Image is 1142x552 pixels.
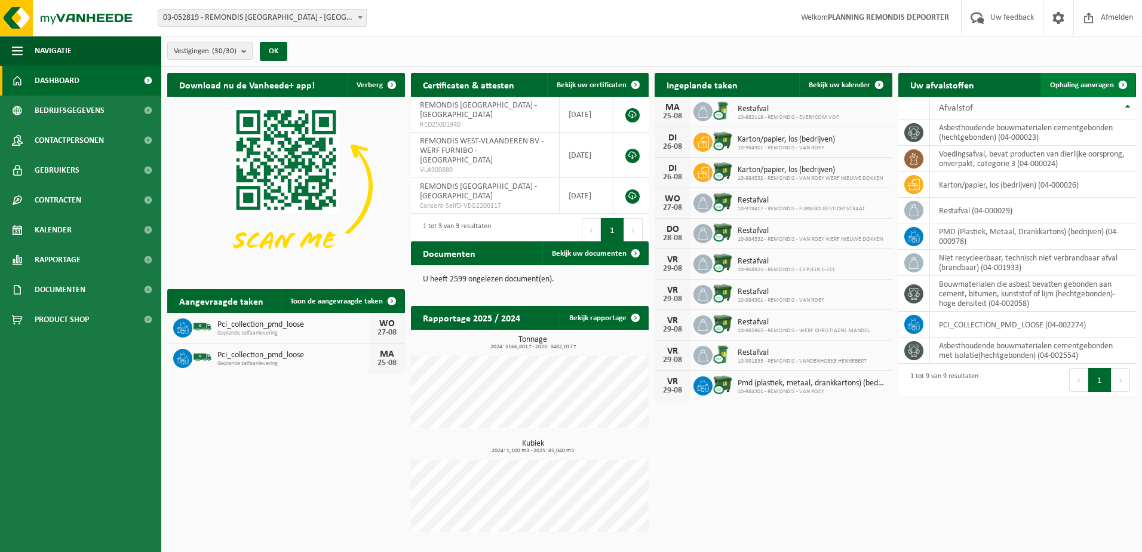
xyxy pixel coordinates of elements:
span: 03-052819 - REMONDIS WEST-VLAANDEREN - OOSTENDE [158,10,366,26]
img: WB-1100-CU [713,283,733,303]
div: 1 tot 9 van 9 resultaten [904,367,978,393]
h2: Documenten [411,241,487,265]
div: VR [661,286,684,295]
span: Pci_collection_pmd_loose [217,351,369,360]
span: Kalender [35,215,72,245]
td: asbesthoudende bouwmaterialen cementgebonden met isolatie(hechtgebonden) (04-002554) [930,338,1136,364]
span: Geplande zelfaanlevering [217,330,369,337]
div: VR [661,346,684,356]
span: Karton/papier, los (bedrijven) [738,165,883,175]
img: WB-1100-CU [713,131,733,151]
a: Toon de aangevraagde taken [281,289,404,313]
div: WO [661,194,684,204]
div: 25-08 [375,359,399,367]
h2: Download nu de Vanheede+ app! [167,73,327,96]
span: 10-991835 - REMONDIS - VANDENHOEKE HENNEBERT [738,358,867,365]
div: MA [375,349,399,359]
span: Karton/papier, los (bedrijven) [738,135,835,145]
p: U heeft 2599 ongelezen document(en). [423,275,637,284]
td: voedingsafval, bevat producten van dierlijke oorsprong, onverpakt, categorie 3 (04-000024) [930,146,1136,172]
span: Dashboard [35,66,79,96]
h2: Aangevraagde taken [167,289,275,312]
span: Restafval [738,257,835,266]
td: PCI_COLLECTION_PMD_LOOSE (04-002274) [930,312,1136,338]
span: Contracten [35,185,81,215]
span: Restafval [738,318,870,327]
img: BL-SO-LV [192,317,213,337]
span: 10-985965 - REMONDIS - WERF CHRISTIAENS MANDEL [738,327,870,335]
span: Pmd (plastiek, metaal, drankkartons) (bedrijven) [738,379,886,388]
span: Restafval [738,105,839,114]
div: 29-08 [661,265,684,273]
div: 28-08 [661,234,684,243]
div: DO [661,225,684,234]
h2: Rapportage 2025 / 2024 [411,306,532,329]
span: Product Shop [35,305,89,335]
span: Bekijk uw kalender [809,81,870,89]
h3: Tonnage [417,336,649,350]
td: bouwmaterialen die asbest bevatten gebonden aan cement, bitumen, kunststof of lijm (hechtgebonden... [930,276,1136,312]
div: MA [661,103,684,112]
span: Bekijk uw documenten [552,250,627,257]
td: [DATE] [560,178,613,214]
span: 2024: 1,100 m3 - 2025: 85,040 m3 [417,448,649,454]
div: 29-08 [661,295,684,303]
span: Documenten [35,275,85,305]
td: restafval (04-000029) [930,198,1136,223]
button: OK [260,42,287,61]
span: Gebruikers [35,155,79,185]
span: REMONDIS [GEOGRAPHIC_DATA] - [GEOGRAPHIC_DATA] [420,101,537,119]
a: Bekijk uw kalender [799,73,891,97]
span: VLA900880 [420,165,550,175]
div: 29-08 [661,387,684,395]
span: 10-968925 - REMONDIS - E3 PLEIN 1-211 [738,266,835,274]
button: 1 [601,218,624,242]
div: VR [661,377,684,387]
div: 26-08 [661,143,684,151]
img: BL-SO-LV [192,347,213,367]
div: 27-08 [661,204,684,212]
td: [DATE] [560,97,613,133]
span: 10-984532 - REMONDIS - VAN ROEY WERF NIEUWE DOKKEN [738,175,883,182]
span: Consent-SelfD-VEG2200117 [420,201,550,211]
button: Next [1112,368,1130,392]
span: 10-984301 - REMONDIS - VAN ROEY [738,145,835,152]
div: 29-08 [661,356,684,364]
span: 10-982119 - REMONDIS - EVERYCOM VOF [738,114,839,121]
img: WB-1100-CU [713,192,733,212]
span: 10-984301 - REMONDIS - VAN ROEY [738,388,886,395]
div: 1 tot 3 van 3 resultaten [417,217,491,243]
td: [DATE] [560,133,613,178]
h3: Kubiek [417,440,649,454]
a: Bekijk rapportage [560,306,647,330]
a: Ophaling aanvragen [1040,73,1135,97]
img: WB-0240-CU [713,344,733,364]
div: DI [661,164,684,173]
span: Toon de aangevraagde taken [290,298,383,305]
div: VR [661,316,684,326]
img: Download de VHEPlus App [167,97,405,275]
td: PMD (Plastiek, Metaal, Drankkartons) (bedrijven) (04-000978) [930,223,1136,250]
span: 10-984532 - REMONDIS - VAN ROEY WERF NIEUWE DOKKEN [738,236,883,243]
span: Verberg [357,81,383,89]
h2: Uw afvalstoffen [898,73,986,96]
img: WB-1100-CU [713,314,733,334]
div: 27-08 [375,329,399,337]
span: Restafval [738,348,867,358]
button: 1 [1088,368,1112,392]
span: Rapportage [35,245,81,275]
span: Bedrijfsgegevens [35,96,105,125]
span: Restafval [738,287,824,297]
span: Pci_collection_pmd_loose [217,320,369,330]
span: Vestigingen [174,42,237,60]
strong: PLANNING REMONDIS DEPOORTER [828,13,949,22]
div: DI [661,133,684,143]
span: Geplande zelfaanlevering [217,360,369,367]
td: niet recycleerbaar, technisch niet verbrandbaar afval (brandbaar) (04-001933) [930,250,1136,276]
a: Bekijk uw certificaten [547,73,647,97]
button: Next [624,218,643,242]
a: Bekijk uw documenten [542,241,647,265]
span: 03-052819 - REMONDIS WEST-VLAANDEREN - OOSTENDE [158,9,367,27]
span: Bekijk uw certificaten [557,81,627,89]
span: Contactpersonen [35,125,104,155]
